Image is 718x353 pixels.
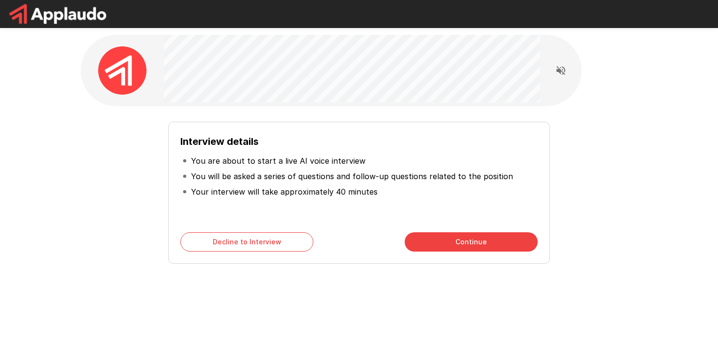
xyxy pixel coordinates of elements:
[191,155,366,167] p: You are about to start a live AI voice interview
[191,186,378,198] p: Your interview will take approximately 40 minutes
[98,46,147,95] img: applaudo_avatar.png
[180,136,259,147] b: Interview details
[405,232,538,252] button: Continue
[180,232,313,252] button: Decline to Interview
[551,61,571,80] button: Read questions aloud
[191,170,513,182] p: You will be asked a series of questions and follow-up questions related to the position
